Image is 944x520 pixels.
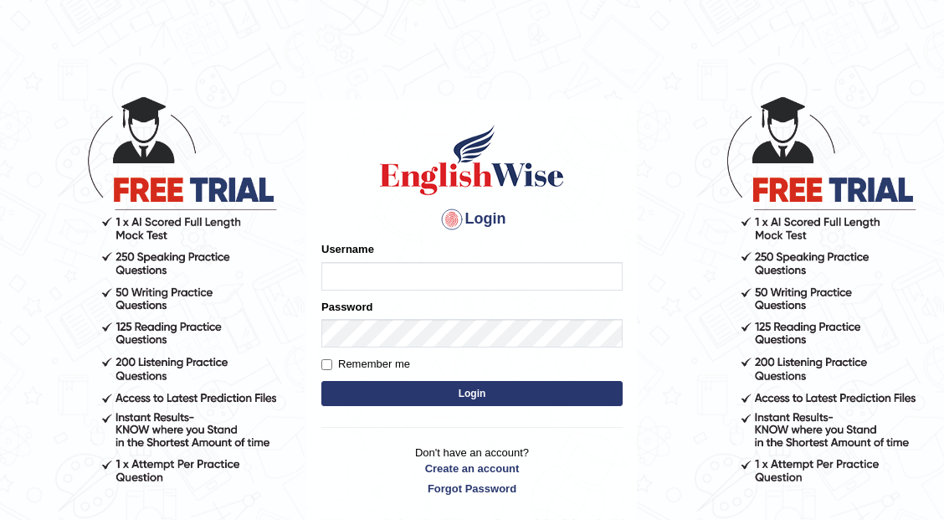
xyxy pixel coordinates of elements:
label: Password [321,299,372,315]
input: Remember me [321,359,332,370]
a: Forgot Password [321,481,623,497]
a: Create an account [321,461,623,476]
h4: Login [321,206,623,233]
label: Username [321,241,374,257]
label: Remember me [321,356,410,373]
button: Login [321,381,623,406]
p: Don't have an account? [321,445,623,497]
img: Logo of English Wise sign in for intelligent practice with AI [377,122,567,198]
